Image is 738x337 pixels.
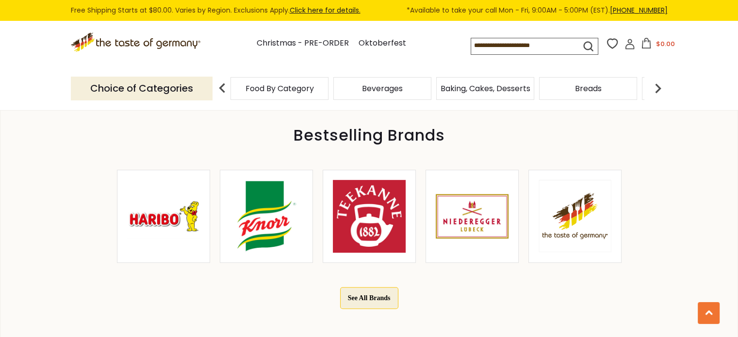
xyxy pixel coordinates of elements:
[362,85,403,92] a: Beverages
[71,5,668,16] div: Free Shipping Starts at $80.00. Varies by Region. Exclusions Apply.
[71,77,213,100] p: Choice of Categories
[290,5,361,15] a: Click here for details.
[575,85,602,92] a: Breads
[436,180,508,253] img: Niederegger
[0,130,738,141] div: Bestselling Brands
[127,180,200,253] img: Haribo
[246,85,314,92] a: Food By Category
[333,180,406,253] img: Teekanne
[637,38,678,52] button: $0.00
[539,180,611,252] img: The Taste of Germany
[656,39,674,48] span: $0.00
[407,5,668,16] span: *Available to take your call Mon - Fri, 9:00AM - 5:00PM (EST).
[230,180,303,253] img: Knorr
[257,37,349,50] a: Christmas - PRE-ORDER
[213,79,232,98] img: previous arrow
[340,287,398,309] button: See All Brands
[648,79,668,98] img: next arrow
[441,85,530,92] a: Baking, Cakes, Desserts
[359,37,406,50] a: Oktoberfest
[610,5,668,15] a: [PHONE_NUMBER]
